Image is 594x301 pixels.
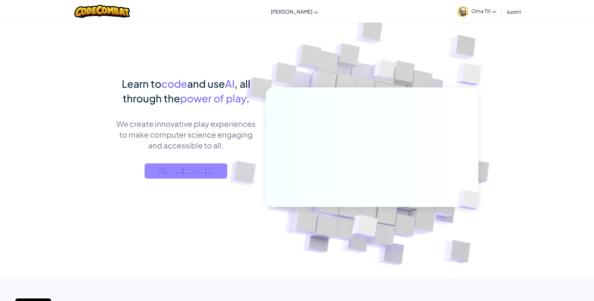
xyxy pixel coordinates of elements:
span: Oma Tili [471,8,496,14]
img: CodeCombat logo [74,5,130,18]
p: We create innovative play experiences to make computer science engaging and accessible to all. [116,118,256,151]
img: Overlap cubes [447,177,495,223]
a: suomi [503,3,524,20]
a: Oma Tili [454,1,500,21]
img: Overlap cubes [362,47,407,95]
img: avatar [458,6,468,17]
span: code [161,77,187,90]
span: [PERSON_NAME] [271,8,312,15]
a: Siirry omiin kursseihin [145,163,227,179]
span: AI [225,77,235,90]
span: and use [187,77,225,90]
span: power of play [180,92,246,105]
span: Learn to [122,77,161,90]
span: suomi [507,8,521,15]
img: Overlap cubes [444,48,499,101]
img: Overlap cubes [336,201,393,254]
span: . [246,92,249,105]
a: [PERSON_NAME] [268,3,321,20]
